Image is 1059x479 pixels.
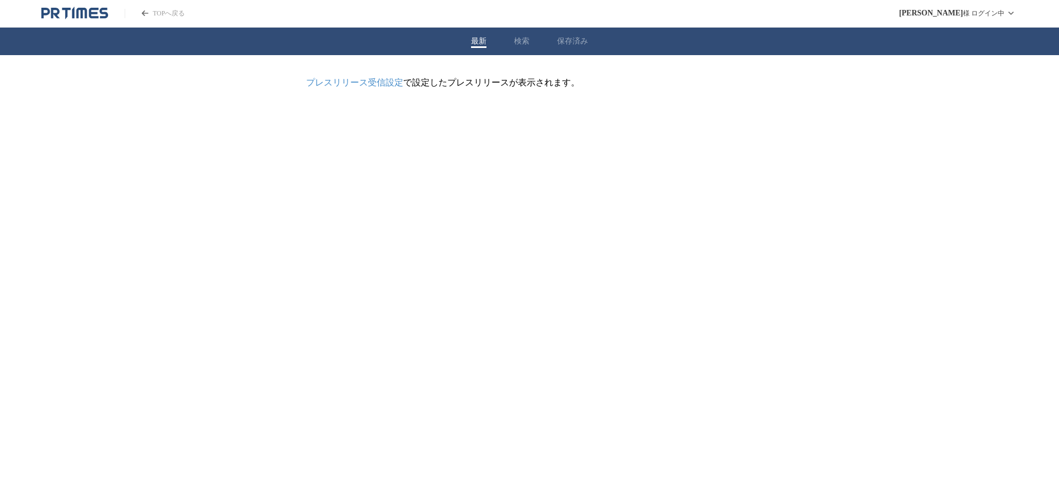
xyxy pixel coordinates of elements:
button: 検索 [514,36,529,46]
button: 最新 [471,36,486,46]
a: プレスリリース受信設定 [306,78,403,87]
p: で設定したプレスリリースが表示されます。 [306,77,753,89]
a: PR TIMESのトップページはこちら [41,7,108,20]
span: [PERSON_NAME] [899,9,963,18]
a: PR TIMESのトップページはこちら [125,9,185,18]
button: 保存済み [557,36,588,46]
